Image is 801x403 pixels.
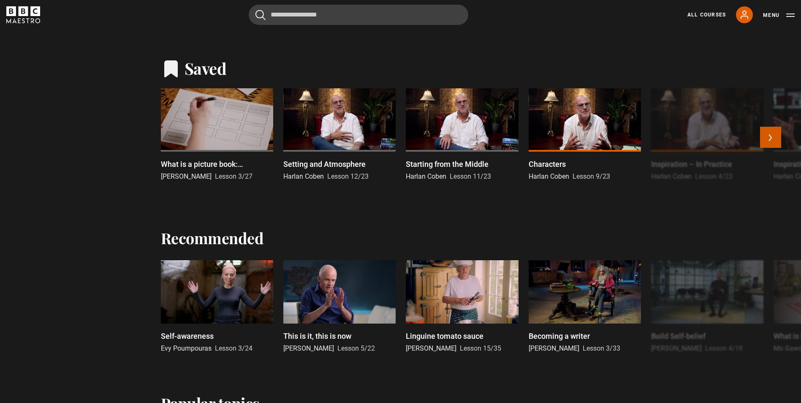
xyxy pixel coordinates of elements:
[283,330,351,342] p: This is it, this is now
[406,158,489,170] p: Starting from the Middle
[529,88,641,182] a: Characters Harlan Coben Lesson 9/23
[651,158,732,170] p: Inspiration – In Practice
[406,344,456,352] span: [PERSON_NAME]
[6,6,40,23] svg: BBC Maestro
[529,330,590,342] p: Becoming a writer
[651,88,763,182] a: Inspiration – In Practice Harlan Coben Lesson 4/23
[460,344,501,352] span: Lesson 15/35
[283,172,324,180] span: Harlan Coben
[763,11,795,19] button: Toggle navigation
[573,172,610,180] span: Lesson 9/23
[161,344,212,352] span: Evy Poumpouras
[283,158,366,170] p: Setting and Atmosphere
[583,344,620,352] span: Lesson 3/33
[529,158,566,170] p: Characters
[283,344,334,352] span: [PERSON_NAME]
[406,88,518,182] a: Starting from the Middle Harlan Coben Lesson 11/23
[283,260,396,354] a: This is it, this is now [PERSON_NAME] Lesson 5/22
[161,229,264,247] h2: Recommended
[406,172,446,180] span: Harlan Coben
[161,260,273,354] a: Self-awareness Evy Poumpouras Lesson 3/24
[161,158,273,170] p: What is a picture book: practicalities
[161,88,273,182] a: What is a picture book: practicalities [PERSON_NAME] Lesson 3/27
[337,344,375,352] span: Lesson 5/22
[215,172,253,180] span: Lesson 3/27
[529,260,641,354] a: Becoming a writer [PERSON_NAME] Lesson 3/33
[185,59,227,78] h2: Saved
[687,11,726,19] a: All Courses
[651,344,702,352] span: [PERSON_NAME]
[529,344,579,352] span: [PERSON_NAME]
[406,260,518,354] a: Linguine tomato sauce [PERSON_NAME] Lesson 15/35
[651,330,706,342] p: Build Self-belief
[283,88,396,182] a: Setting and Atmosphere Harlan Coben Lesson 12/23
[695,172,733,180] span: Lesson 4/23
[406,330,483,342] p: Linguine tomato sauce
[450,172,491,180] span: Lesson 11/23
[529,172,569,180] span: Harlan Coben
[161,172,212,180] span: [PERSON_NAME]
[651,172,692,180] span: Harlan Coben
[255,10,266,20] button: Submit the search query
[705,344,743,352] span: Lesson 4/18
[161,330,214,342] p: Self-awareness
[327,172,369,180] span: Lesson 12/23
[651,260,763,354] a: Build Self-belief [PERSON_NAME] Lesson 4/18
[249,5,468,25] input: Search
[215,344,253,352] span: Lesson 3/24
